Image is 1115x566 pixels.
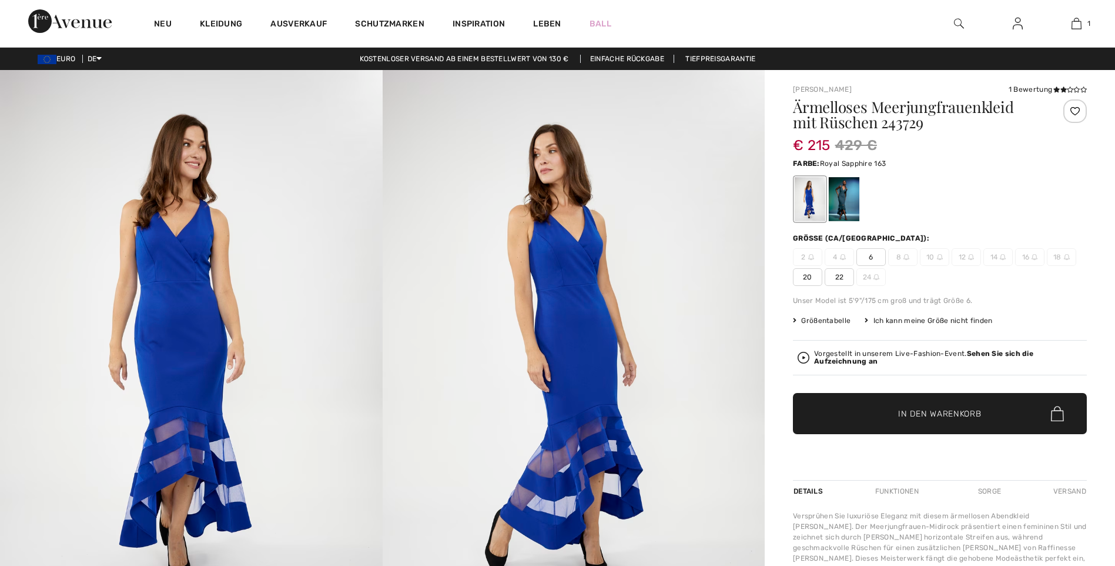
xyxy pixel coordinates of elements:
[1053,252,1062,262] font: 18
[1087,18,1090,29] span: 1
[38,55,80,63] span: EURO
[580,55,674,63] a: Einfache Rückgabe
[968,254,974,260] img: ring-m.svg
[590,18,611,30] a: Ball
[1000,254,1006,260] img: ring-m.svg
[898,408,981,420] span: In den Warenkorb
[903,254,909,260] img: ring-m.svg
[829,177,859,221] div: Twilight
[793,85,852,94] a: [PERSON_NAME]
[793,393,1087,434] button: In den Warenkorb
[808,254,814,260] img: ring-m.svg
[801,317,851,325] font: Größentabelle
[990,252,998,262] font: 14
[453,19,505,31] span: Inspiration
[937,254,943,260] img: ring-m.svg
[814,350,1082,365] div: Vorgestellt in unserem Live-Fashion-Event.
[825,268,854,286] span: 22
[793,295,1087,306] div: Unser Model ist 5'9"/175 cm groß und trägt Größe 6.
[1072,16,1081,31] img: Meine Tasche
[795,177,825,221] div: Royal Sapphire 163
[793,233,932,244] div: Größe (CA/[GEOGRAPHIC_DATA]):
[840,254,846,260] img: ring-m.svg
[814,349,1033,365] strong: Sehen Sie sich die Aufzeichnung an
[833,252,837,262] font: 4
[793,99,1038,130] h1: Ärmelloses Meerjungfrauenkleid mit Rüschen 243729
[793,481,826,502] div: Details
[798,352,809,364] img: Sehen Sie sich die Aufzeichnung an
[1047,16,1105,31] a: 1
[863,272,872,282] font: 24
[820,159,886,168] span: Royal Sapphire 163
[959,252,966,262] font: 12
[1022,252,1030,262] font: 16
[968,481,1012,502] div: Sorge
[1039,478,1103,507] iframe: Opens a widget where you can find more information
[873,274,879,280] img: ring-m.svg
[1051,407,1064,422] img: Bag.svg
[793,125,831,154] span: € 215
[865,481,929,502] div: Funktionen
[1032,254,1037,260] img: ring-m.svg
[1009,85,1052,94] font: 1 Bewertung
[896,252,901,262] font: 8
[355,19,424,31] a: Schutzmarken
[801,252,805,262] font: 2
[1003,16,1032,31] a: Sign In
[533,18,561,30] a: Leben
[38,55,56,64] img: Euro
[270,19,327,31] a: Ausverkauf
[793,268,822,286] span: 20
[350,55,578,63] a: Kostenloser Versand ab einem Bestellwert von 130 €
[954,16,964,31] img: Durchsuchen Sie die Website
[676,55,765,63] a: Tiefpreisgarantie
[835,135,878,156] span: 429 €
[28,9,112,33] img: Avenida 1ère
[1064,254,1070,260] img: ring-m.svg
[873,317,993,325] font: Ich kann meine Größe nicht finden
[793,159,820,168] span: Farbe:
[1013,16,1023,31] img: Meine Infos
[200,19,242,31] a: Kleidung
[856,248,886,266] span: 6
[926,252,935,262] font: 10
[154,19,172,31] a: Neu
[88,55,97,63] font: DE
